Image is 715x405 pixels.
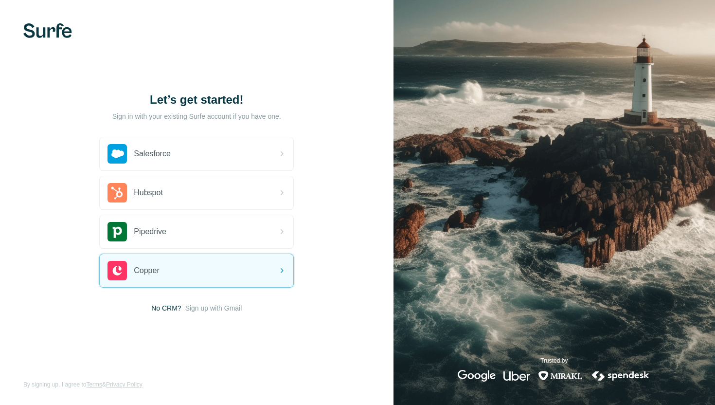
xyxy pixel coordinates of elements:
[458,370,496,382] img: google's logo
[134,148,171,160] span: Salesforce
[106,381,143,388] a: Privacy Policy
[112,111,281,121] p: Sign in with your existing Surfe account if you have one.
[185,303,242,313] button: Sign up with Gmail
[23,380,143,389] span: By signing up, I agree to &
[86,381,102,388] a: Terms
[107,261,127,280] img: copper's logo
[99,92,294,108] h1: Let’s get started!
[134,226,166,238] span: Pipedrive
[151,303,181,313] span: No CRM?
[107,144,127,164] img: salesforce's logo
[134,265,159,276] span: Copper
[107,222,127,241] img: pipedrive's logo
[107,183,127,202] img: hubspot's logo
[538,370,583,382] img: mirakl's logo
[23,23,72,38] img: Surfe's logo
[503,370,530,382] img: uber's logo
[134,187,163,199] span: Hubspot
[590,370,651,382] img: spendesk's logo
[540,356,568,365] p: Trusted by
